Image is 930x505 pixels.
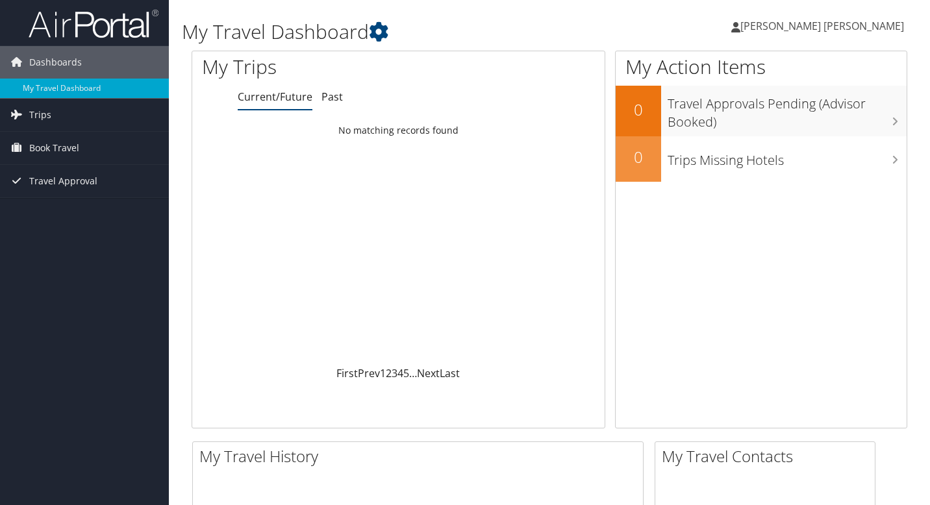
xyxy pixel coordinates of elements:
img: airportal-logo.png [29,8,158,39]
h3: Trips Missing Hotels [668,145,907,169]
span: [PERSON_NAME] [PERSON_NAME] [740,19,904,33]
h1: My Travel Dashboard [182,18,672,45]
span: Book Travel [29,132,79,164]
h2: 0 [616,99,661,121]
a: Past [321,90,343,104]
a: 0Travel Approvals Pending (Advisor Booked) [616,86,907,136]
a: [PERSON_NAME] [PERSON_NAME] [731,6,917,45]
a: 3 [392,366,397,380]
h3: Travel Approvals Pending (Advisor Booked) [668,88,907,131]
span: … [409,366,417,380]
a: 0Trips Missing Hotels [616,136,907,182]
h2: My Travel Contacts [662,445,875,467]
a: First [336,366,358,380]
a: 5 [403,366,409,380]
td: No matching records found [192,119,605,142]
a: 2 [386,366,392,380]
a: Last [440,366,460,380]
span: Dashboards [29,46,82,79]
h1: My Trips [202,53,423,80]
span: Travel Approval [29,165,97,197]
a: Next [417,366,440,380]
h1: My Action Items [616,53,907,80]
h2: My Travel History [199,445,643,467]
a: Prev [358,366,380,380]
a: Current/Future [238,90,312,104]
a: 4 [397,366,403,380]
h2: 0 [616,146,661,168]
span: Trips [29,99,51,131]
a: 1 [380,366,386,380]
